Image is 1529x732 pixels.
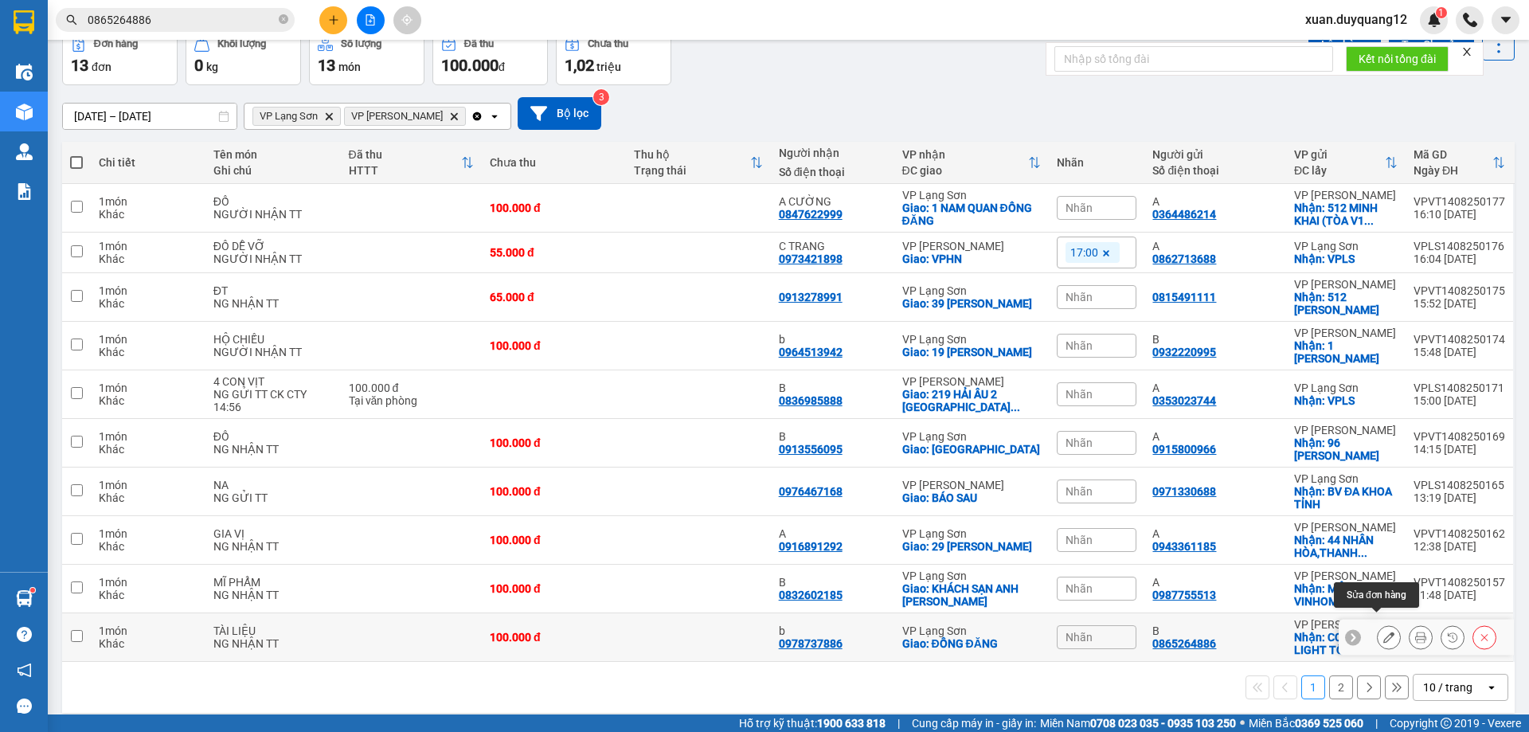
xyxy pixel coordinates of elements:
[1152,589,1216,601] div: 0987755513
[464,38,494,49] div: Đã thu
[432,28,548,85] button: Đã thu100.000đ
[902,637,1042,650] div: Giao: ĐỒNG ĐĂNG
[401,14,413,25] span: aim
[779,252,843,265] div: 0973421898
[88,11,276,29] input: Tìm tên, số ĐT hoặc mã đơn
[99,333,197,346] div: 1 món
[1414,346,1505,358] div: 15:48 [DATE]
[1152,394,1216,407] div: 0353023744
[1499,13,1513,27] span: caret-down
[596,61,621,73] span: triệu
[902,333,1042,346] div: VP Lạng Sơn
[17,699,32,714] span: message
[1414,164,1492,177] div: Ngày ĐH
[1152,382,1277,394] div: A
[565,56,594,75] span: 1,02
[213,284,333,297] div: ĐT
[1152,624,1277,637] div: B
[471,110,483,123] svg: Clear all
[213,148,333,161] div: Tên món
[1294,618,1398,631] div: VP [PERSON_NAME]
[1485,681,1498,694] svg: open
[902,491,1042,504] div: Giao: BÁO SAU
[357,6,385,34] button: file-add
[902,240,1042,252] div: VP [PERSON_NAME]
[318,56,335,75] span: 13
[213,333,333,346] div: HỘ CHIẾU
[1152,576,1277,589] div: A
[1492,6,1519,34] button: caret-down
[1346,46,1449,72] button: Kết nối tổng đài
[1294,148,1385,161] div: VP gửi
[99,479,197,491] div: 1 món
[213,375,333,388] div: 4 CON VỊT
[1294,327,1398,339] div: VP [PERSON_NAME]
[1414,491,1505,504] div: 13:19 [DATE]
[99,346,197,358] div: Khác
[1090,717,1236,730] strong: 0708 023 035 - 0935 103 250
[779,333,886,346] div: b
[1152,527,1277,540] div: A
[213,527,333,540] div: GIA VỊ
[279,13,288,28] span: close-circle
[779,540,843,553] div: 0916891292
[441,56,499,75] span: 100.000
[1066,291,1093,303] span: Nhãn
[779,430,886,443] div: B
[779,589,843,601] div: 0832602185
[1292,10,1420,29] span: xuan.duyquang12
[518,97,601,130] button: Bộ lọc
[902,479,1042,491] div: VP [PERSON_NAME]
[16,590,33,607] img: warehouse-icon
[213,576,333,589] div: MĨ PHẨM
[1152,148,1277,161] div: Người gửi
[1011,401,1020,413] span: ...
[1414,284,1505,297] div: VPVT1408250175
[897,714,900,732] span: |
[309,28,424,85] button: Số lượng13món
[739,714,886,732] span: Hỗ trợ kỹ thuật:
[341,142,482,184] th: Toggle SortBy
[1152,291,1216,303] div: 0815491111
[490,202,618,214] div: 100.000 đ
[779,346,843,358] div: 0964513942
[490,339,618,352] div: 100.000 đ
[1334,582,1419,608] div: Sửa đơn hàng
[349,164,461,177] div: HTTT
[1414,527,1505,540] div: VPVT1408250162
[1152,164,1277,177] div: Số điện thoại
[490,534,618,546] div: 100.000 đ
[99,540,197,553] div: Khác
[99,589,197,601] div: Khác
[1414,394,1505,407] div: 15:00 [DATE]
[1249,714,1363,732] span: Miền Bắc
[1054,46,1333,72] input: Nhập số tổng đài
[393,6,421,34] button: aim
[1294,339,1398,365] div: Nhận: 1 PHÙNG CHÍ KIÊN
[349,394,474,407] div: Tại văn phòng
[779,394,843,407] div: 0836985888
[902,148,1029,161] div: VP nhận
[213,164,333,177] div: Ghi chú
[1414,382,1505,394] div: VPLS1408250171
[1414,540,1505,553] div: 12:38 [DATE]
[1294,521,1398,534] div: VP [PERSON_NAME]
[1294,240,1398,252] div: VP Lạng Sơn
[1294,189,1398,202] div: VP [PERSON_NAME]
[1414,479,1505,491] div: VPLS1408250165
[902,388,1042,413] div: Giao: 219 HẢI ÂU 2 OCEAN PARK ĐA TỐN,GIA LÂM,HÀ NỘI
[779,147,886,159] div: Người nhận
[186,28,301,85] button: Khối lượng0kg
[902,540,1042,553] div: Giao: 29 TRẦN ĐẠI NGHĨA
[817,717,886,730] strong: 1900 633 818
[213,491,333,504] div: NG GỬI TT
[213,624,333,637] div: TÀI LIỆU
[902,375,1042,388] div: VP [PERSON_NAME]
[1438,7,1444,18] span: 1
[902,624,1042,637] div: VP Lạng Sơn
[1461,46,1472,57] span: close
[902,430,1042,443] div: VP Lạng Sơn
[469,108,471,124] input: Selected VP Lạng Sơn, VP Minh Khai.
[338,61,361,73] span: món
[99,382,197,394] div: 1 món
